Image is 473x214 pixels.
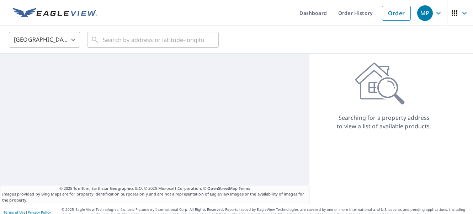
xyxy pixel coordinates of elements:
input: Search by address or latitude-longitude [103,30,204,50]
img: EV Logo [13,8,97,18]
div: MP [417,5,433,21]
div: [GEOGRAPHIC_DATA] [9,30,80,50]
span: © 2025 TomTom, Earthstar Geographics SIO, © 2025 Microsoft Corporation, © [59,186,250,192]
a: Order [382,6,411,21]
p: Searching for a property address to view a list of available products. [336,113,432,130]
a: Terms [239,186,250,191]
a: OpenStreetMap [207,186,237,191]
